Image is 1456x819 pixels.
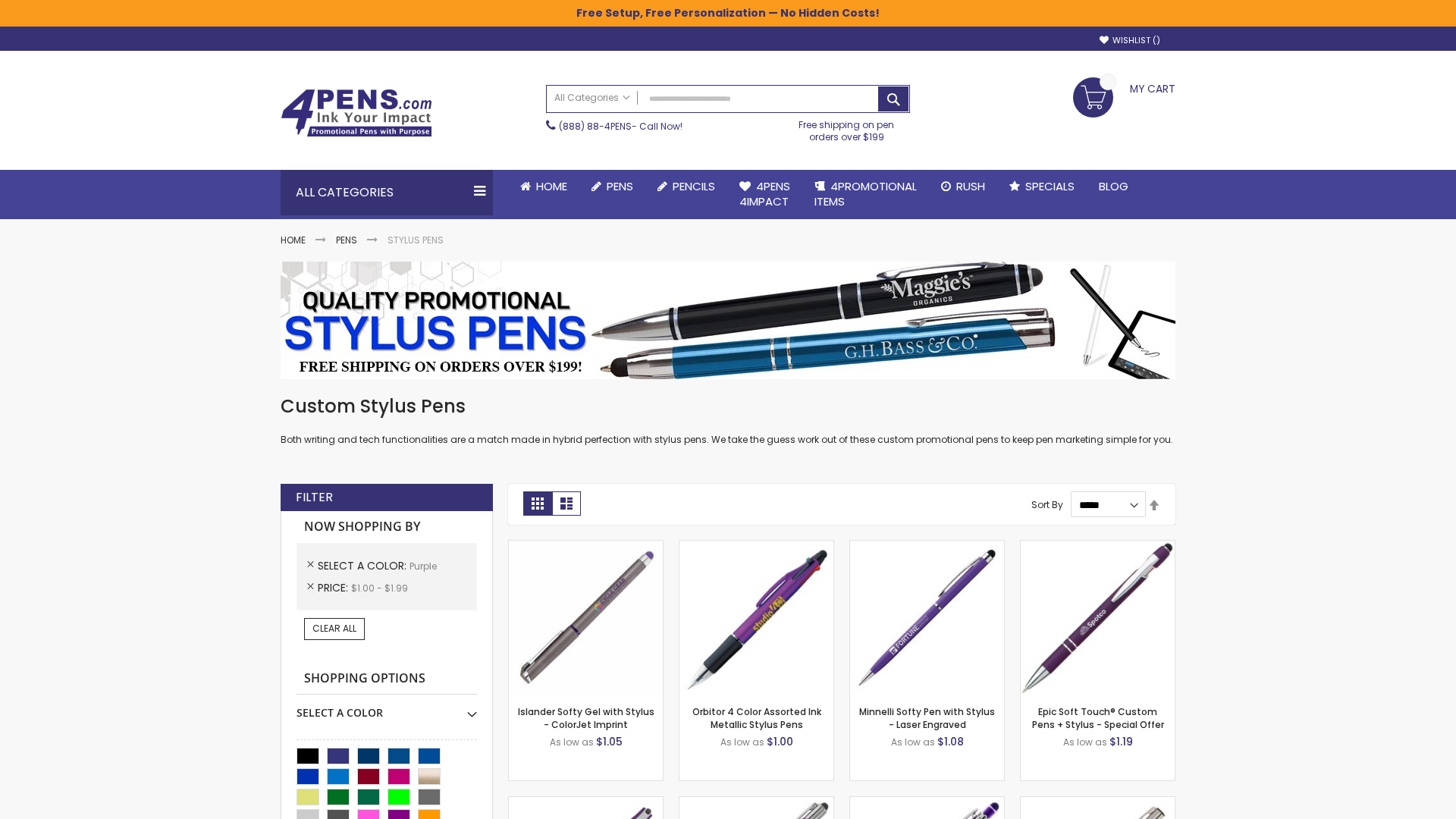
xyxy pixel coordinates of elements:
[559,120,682,133] span: - Call Now!
[956,178,985,194] span: Rush
[559,120,632,133] a: (888) 88-4PENS
[814,178,917,209] span: 4PROMOTIONAL ITEMS
[518,705,654,730] a: Islander Softy Gel with Stylus - ColorJet Imprint
[679,541,833,695] img: Orbitor 4 Color Assorted Ink Metallic Stylus Pens-Purple
[1087,170,1141,203] a: Blog
[727,170,802,219] a: 4Pens4impact
[296,489,333,506] strong: Filter
[783,113,911,143] div: Free shipping on pen orders over $199
[1063,736,1107,748] span: As low as
[536,178,567,194] span: Home
[929,170,997,203] a: Rush
[739,178,790,209] span: 4Pens 4impact
[802,170,929,219] a: 4PROMOTIONALITEMS
[318,558,409,573] span: Select A Color
[767,734,793,749] span: $1.00
[1021,541,1175,695] img: 4P-MS8B-Purple
[679,796,833,809] a: Tres-Chic with Stylus Metal Pen - Standard Laser-Purple
[297,663,477,695] strong: Shopping Options
[1099,178,1128,194] span: Blog
[1109,734,1133,749] span: $1.19
[1031,498,1063,511] label: Sort By
[997,170,1087,203] a: Specials
[1025,178,1075,194] span: Specials
[509,540,663,553] a: Islander Softy Gel with Stylus - ColorJet Imprint-Purple
[281,89,432,137] img: 4Pens Custom Pens and Promotional Products
[281,394,1175,447] div: Both writing and tech functionalities are a match made in hybrid perfection with stylus pens. We ...
[607,178,633,194] span: Pens
[409,560,437,573] span: Purple
[1100,35,1160,46] a: Wishlist
[547,86,638,111] a: All Categories
[281,234,306,246] a: Home
[679,540,833,553] a: Orbitor 4 Color Assorted Ink Metallic Stylus Pens-Purple
[1021,796,1175,809] a: Tres-Chic Touch Pen - Standard Laser-Purple
[336,234,357,246] a: Pens
[509,796,663,809] a: Avendale Velvet Touch Stylus Gel Pen-Purple
[318,580,351,595] span: Price
[508,170,579,203] a: Home
[554,92,630,104] span: All Categories
[297,511,477,543] strong: Now Shopping by
[673,178,715,194] span: Pencils
[579,170,645,203] a: Pens
[645,170,727,203] a: Pencils
[351,582,408,595] span: $1.00 - $1.99
[850,540,1004,553] a: Minnelli Softy Pen with Stylus - Laser Engraved-Purple
[304,618,365,639] a: Clear All
[281,170,493,215] div: All Categories
[891,736,935,748] span: As low as
[937,734,964,749] span: $1.08
[388,234,444,246] strong: Stylus Pens
[509,541,663,695] img: Islander Softy Gel with Stylus - ColorJet Imprint-Purple
[297,695,477,720] div: Select A Color
[850,796,1004,809] a: Phoenix Softy with Stylus Pen - Laser-Purple
[281,262,1175,379] img: Stylus Pens
[596,734,623,749] span: $1.05
[523,491,552,516] strong: Grid
[720,736,764,748] span: As low as
[1032,705,1164,730] a: Epic Soft Touch® Custom Pens + Stylus - Special Offer
[859,705,995,730] a: Minnelli Softy Pen with Stylus - Laser Engraved
[550,736,594,748] span: As low as
[312,622,356,635] span: Clear All
[281,394,1175,419] h1: Custom Stylus Pens
[1021,540,1175,553] a: 4P-MS8B-Purple
[692,705,821,730] a: Orbitor 4 Color Assorted Ink Metallic Stylus Pens
[850,541,1004,695] img: Minnelli Softy Pen with Stylus - Laser Engraved-Purple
